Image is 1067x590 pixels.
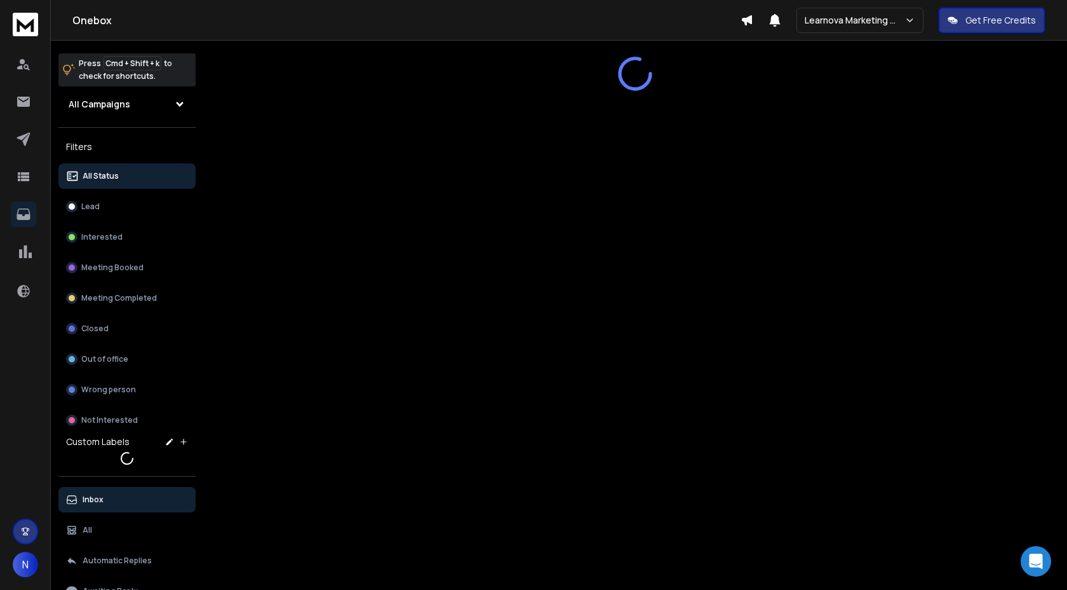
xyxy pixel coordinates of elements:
img: logo [13,13,38,36]
p: All [83,525,92,535]
button: Not Interested [58,408,196,433]
button: All [58,518,196,543]
p: Learnova Marketing Emails [805,14,904,27]
p: Not Interested [81,415,138,425]
button: Get Free Credits [939,8,1045,33]
p: Meeting Booked [81,263,144,273]
button: All Status [58,163,196,189]
p: Wrong person [81,385,136,395]
h3: Custom Labels [66,436,130,448]
button: Automatic Replies [58,548,196,573]
h3: Filters [58,138,196,156]
button: All Campaigns [58,92,196,117]
p: Automatic Replies [83,556,152,566]
p: Interested [81,232,123,242]
p: Out of office [81,354,128,364]
p: Closed [81,324,109,334]
h1: All Campaigns [69,98,130,111]
p: Press to check for shortcuts. [79,57,172,83]
button: Meeting Booked [58,255,196,280]
h1: Onebox [72,13,741,28]
button: Lead [58,194,196,219]
span: Cmd + Shift + k [104,56,161,71]
button: Wrong person [58,377,196,402]
p: Get Free Credits [965,14,1036,27]
button: Out of office [58,346,196,372]
button: Interested [58,224,196,250]
button: N [13,552,38,577]
p: All Status [83,171,119,181]
p: Inbox [83,495,104,505]
button: Meeting Completed [58,285,196,311]
button: Closed [58,316,196,341]
button: Inbox [58,487,196,512]
p: Lead [81,202,100,212]
div: Open Intercom Messenger [1021,546,1051,577]
p: Meeting Completed [81,293,157,303]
